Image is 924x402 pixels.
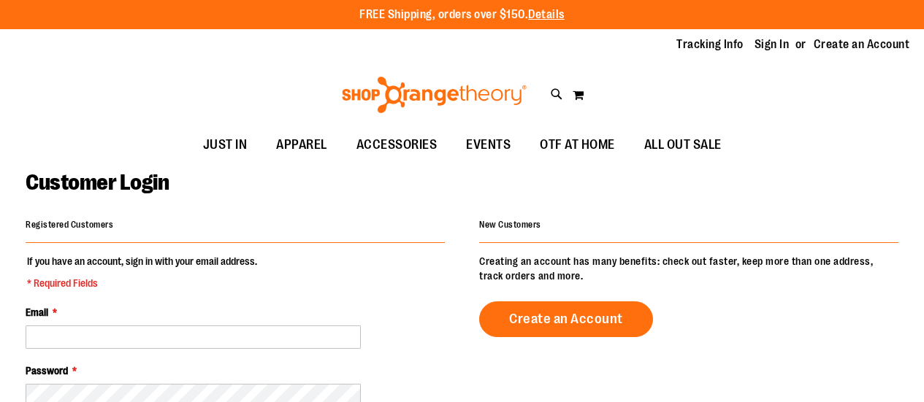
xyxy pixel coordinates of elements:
[814,36,910,53] a: Create an Account
[479,301,653,337] a: Create an Account
[356,128,438,161] span: ACCESSORIES
[479,254,898,283] p: Creating an account has many benefits: check out faster, keep more than one address, track orders...
[528,8,565,21] a: Details
[276,128,327,161] span: APPAREL
[26,170,169,195] span: Customer Login
[644,128,722,161] span: ALL OUT SALE
[509,311,623,327] span: Create an Account
[676,36,744,53] a: Tracking Info
[359,7,565,23] p: FREE Shipping, orders over $150.
[26,254,259,290] legend: If you have an account, sign in with your email address.
[755,36,790,53] a: Sign In
[26,220,113,230] strong: Registered Customers
[340,77,529,113] img: Shop Orangetheory
[466,128,511,161] span: EVENTS
[203,128,248,161] span: JUST IN
[26,365,68,376] span: Password
[479,220,541,230] strong: New Customers
[540,128,615,161] span: OTF AT HOME
[27,276,257,290] span: * Required Fields
[26,306,48,318] span: Email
